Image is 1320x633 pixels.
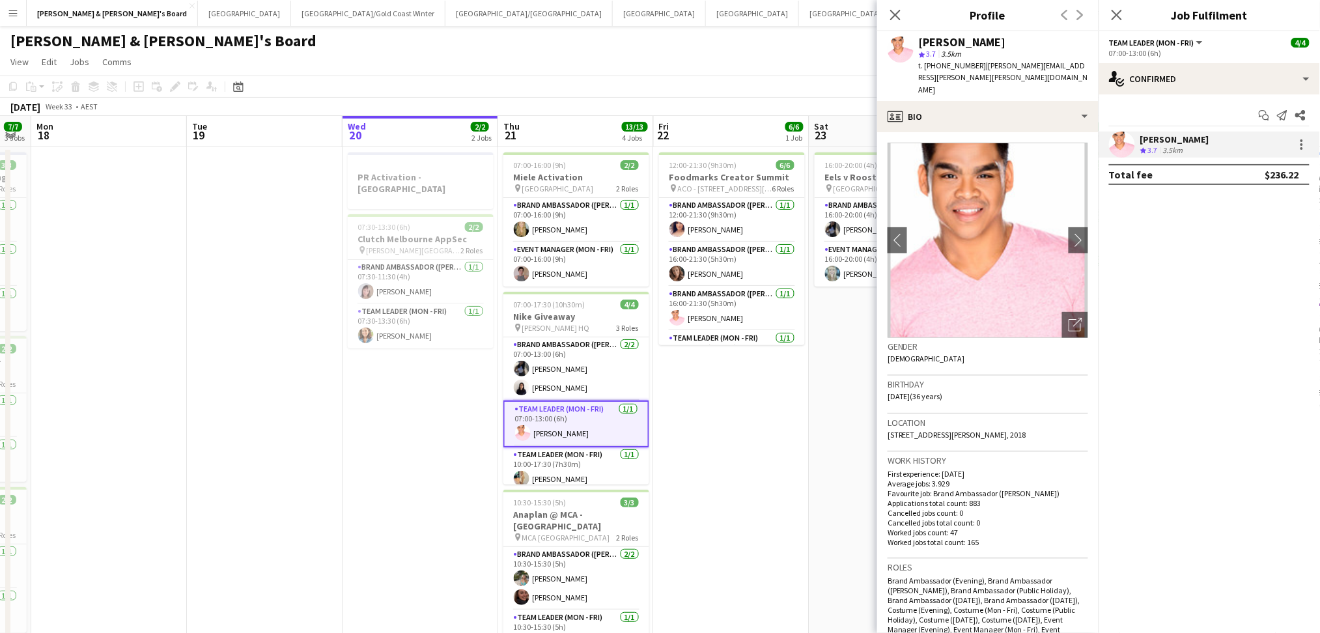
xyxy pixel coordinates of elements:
[888,391,943,401] span: [DATE] (36 years)
[1109,48,1310,58] div: 07:00-13:00 (6h)
[1109,38,1194,48] span: Team Leader (Mon - Fri)
[888,518,1088,527] p: Cancelled jobs total count: 0
[1265,168,1299,181] div: $236.22
[888,479,1088,488] p: Average jobs: 3.929
[888,469,1088,479] p: First experience: [DATE]
[198,1,291,26] button: [GEOGRAPHIC_DATA]
[1062,312,1088,338] div: Open photos pop-in
[888,341,1088,352] h3: Gender
[291,1,445,26] button: [GEOGRAPHIC_DATA]/Gold Coast Winter
[877,7,1099,23] h3: Profile
[888,143,1088,338] img: Crew avatar or photo
[888,430,1026,440] span: [STREET_ADDRESS][PERSON_NAME], 2018
[888,354,965,363] span: [DEMOGRAPHIC_DATA]
[888,498,1088,508] p: Applications total count: 883
[1291,38,1310,48] span: 4/4
[939,49,964,59] span: 3.5km
[888,561,1088,573] h3: Roles
[1109,38,1205,48] button: Team Leader (Mon - Fri)
[888,537,1088,547] p: Worked jobs total count: 165
[927,49,936,59] span: 3.7
[1140,134,1209,145] div: [PERSON_NAME]
[613,1,706,26] button: [GEOGRAPHIC_DATA]
[877,101,1099,132] div: Bio
[919,61,987,70] span: t. [PHONE_NUMBER]
[1099,7,1320,23] h3: Job Fulfilment
[1099,63,1320,94] div: Confirmed
[919,36,1006,48] div: [PERSON_NAME]
[888,527,1088,537] p: Worked jobs count: 47
[888,378,1088,390] h3: Birthday
[919,61,1088,94] span: | [PERSON_NAME][EMAIL_ADDRESS][PERSON_NAME][PERSON_NAME][DOMAIN_NAME]
[27,1,198,26] button: [PERSON_NAME] & [PERSON_NAME]'s Board
[1109,168,1153,181] div: Total fee
[888,417,1088,429] h3: Location
[888,508,1088,518] p: Cancelled jobs count: 0
[799,1,892,26] button: [GEOGRAPHIC_DATA]
[445,1,613,26] button: [GEOGRAPHIC_DATA]/[GEOGRAPHIC_DATA]
[888,455,1088,466] h3: Work history
[706,1,799,26] button: [GEOGRAPHIC_DATA]
[888,488,1088,498] p: Favourite job: Brand Ambassador ([PERSON_NAME])
[1160,145,1186,156] div: 3.5km
[1148,145,1158,155] span: 3.7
